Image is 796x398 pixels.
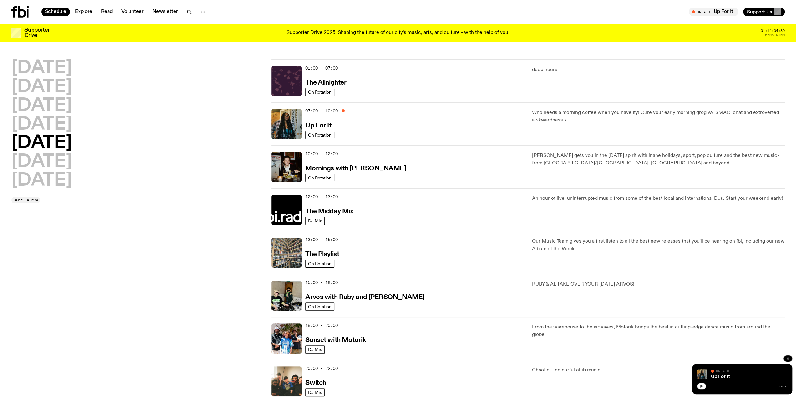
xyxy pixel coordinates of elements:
span: On Rotation [308,90,332,95]
a: On Rotation [305,302,334,311]
a: On Rotation [305,174,334,182]
h3: Supporter Drive [24,28,49,38]
a: Explore [71,8,96,16]
a: Schedule [41,8,70,16]
span: 01:14:04:39 [761,29,785,33]
button: Jump to now [11,197,40,203]
a: DJ Mix [305,388,325,396]
span: 10:00 - 12:00 [305,151,338,157]
button: Support Us [743,8,785,16]
h3: Arvos with Ruby and [PERSON_NAME] [305,294,424,301]
span: On Rotation [308,304,332,309]
a: Sunset with Motorik [305,336,366,344]
span: Remaining [765,33,785,37]
img: Ruby wears a Collarbones t shirt and pretends to play the DJ decks, Al sings into a pringles can.... [271,281,302,311]
span: On Rotation [308,176,332,180]
span: 18:00 - 20:00 [305,323,338,328]
a: Arvos with Ruby and [PERSON_NAME] [305,293,424,301]
a: On Rotation [305,131,334,139]
img: A warm film photo of the switch team sitting close together. from left to right: Cedar, Lau, Sand... [271,366,302,396]
h3: Mornings with [PERSON_NAME] [305,165,406,172]
a: Read [97,8,116,16]
span: Jump to now [14,198,38,202]
a: The Playlist [305,250,339,258]
h3: Sunset with Motorik [305,337,366,344]
h3: Switch [305,380,326,386]
span: 07:00 - 10:00 [305,108,338,114]
span: DJ Mix [308,347,322,352]
p: From the warehouse to the airwaves, Motorik brings the best in cutting-edge dance music from arou... [532,323,785,339]
a: The Allnighter [305,78,346,86]
button: On AirUp For It [689,8,738,16]
span: 20:00 - 22:00 [305,365,338,371]
a: DJ Mix [305,345,325,354]
span: On Rotation [308,261,332,266]
span: On Air [716,369,729,373]
a: On Rotation [305,88,334,96]
p: An hour of live, uninterrupted music from some of the best local and international DJs. Start you... [532,195,785,202]
a: Switch [305,379,326,386]
p: Supporter Drive 2025: Shaping the future of our city’s music, arts, and culture - with the help o... [286,30,510,36]
span: DJ Mix [308,219,322,223]
a: Up For It [305,121,331,129]
span: On Rotation [308,133,332,137]
span: 01:00 - 07:00 [305,65,338,71]
h3: The Midday Mix [305,208,353,215]
a: Up For It [711,374,730,379]
p: Who needs a morning coffee when you have Ify! Cure your early morning grog w/ SMAC, chat and extr... [532,109,785,124]
p: Our Music Team gives you a first listen to all the best new releases that you'll be hearing on fb... [532,238,785,253]
a: Volunteer [118,8,147,16]
span: 15:00 - 18:00 [305,280,338,286]
button: [DATE] [11,116,72,133]
button: [DATE] [11,134,72,152]
img: Ify - a Brown Skin girl with black braided twists, looking up to the side with her tongue stickin... [697,369,707,379]
img: A corner shot of the fbi music library [271,238,302,268]
a: Mornings with [PERSON_NAME] [305,164,406,172]
button: [DATE] [11,172,72,189]
a: The Midday Mix [305,207,353,215]
p: Chaotic + colourful club music [532,366,785,374]
span: 12:00 - 13:00 [305,194,338,200]
p: RUBY & AL TAKE OVER YOUR [DATE] ARVOS! [532,281,785,288]
span: Support Us [747,9,772,15]
a: Newsletter [149,8,182,16]
a: DJ Mix [305,217,325,225]
h3: Up For It [305,122,331,129]
h3: The Playlist [305,251,339,258]
span: 13:00 - 15:00 [305,237,338,243]
img: Sam blankly stares at the camera, brightly lit by a camera flash wearing a hat collared shirt and... [271,152,302,182]
h3: The Allnighter [305,80,346,86]
button: [DATE] [11,59,72,77]
p: deep hours. [532,66,785,74]
button: [DATE] [11,78,72,96]
img: Ify - a Brown Skin girl with black braided twists, looking up to the side with her tongue stickin... [271,109,302,139]
button: [DATE] [11,153,72,171]
button: [DATE] [11,97,72,115]
span: DJ Mix [308,390,322,395]
a: On Rotation [305,260,334,268]
p: [PERSON_NAME] gets you in the [DATE] spirit with inane holidays, sport, pop culture and the best ... [532,152,785,167]
img: Andrew, Reenie, and Pat stand in a row, smiling at the camera, in dappled light with a vine leafe... [271,323,302,354]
